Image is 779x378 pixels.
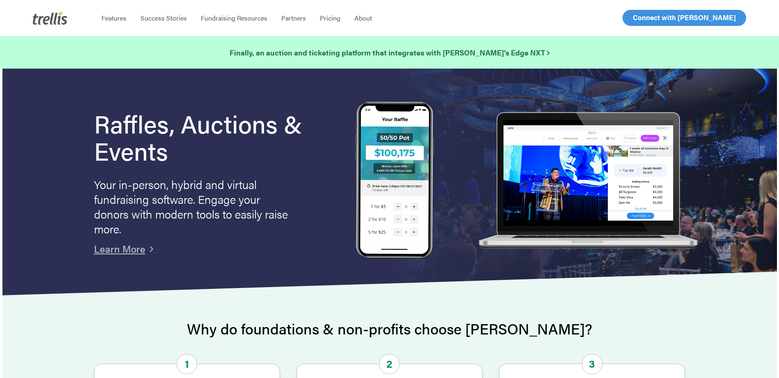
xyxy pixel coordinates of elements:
span: Success Stories [140,13,187,23]
span: 1 [177,354,197,374]
strong: Finally, an auction and ticketing platform that integrates with [PERSON_NAME]’s Edge NXT [230,47,549,58]
span: Fundraising Resources [201,13,267,23]
img: Trellis [33,12,67,25]
a: About [347,14,379,22]
span: Partners [281,13,306,23]
a: Fundraising Resources [194,14,274,22]
span: About [354,13,372,23]
a: Success Stories [133,14,194,22]
a: Features [94,14,133,22]
span: Pricing [320,13,340,23]
h2: Why do foundations & non-profits choose [PERSON_NAME]? [94,320,685,337]
p: Your in-person, hybrid and virtual fundraising software. Engage your donors with modern tools to ... [94,177,291,236]
a: Learn More [94,242,145,256]
span: 3 [582,354,602,374]
a: Pricing [313,14,347,22]
img: Trellis Raffles, Auctions and Event Fundraising [356,101,434,260]
a: Partners [274,14,313,22]
img: rafflelaptop_mac_optim.png [474,112,701,250]
a: Finally, an auction and ticketing platform that integrates with [PERSON_NAME]’s Edge NXT [230,47,549,58]
span: Connect with [PERSON_NAME] [633,12,736,22]
span: 2 [379,354,400,374]
span: Features [101,13,126,23]
h1: Raffles, Auctions & Events [94,110,325,164]
a: Connect with [PERSON_NAME] [623,10,746,26]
